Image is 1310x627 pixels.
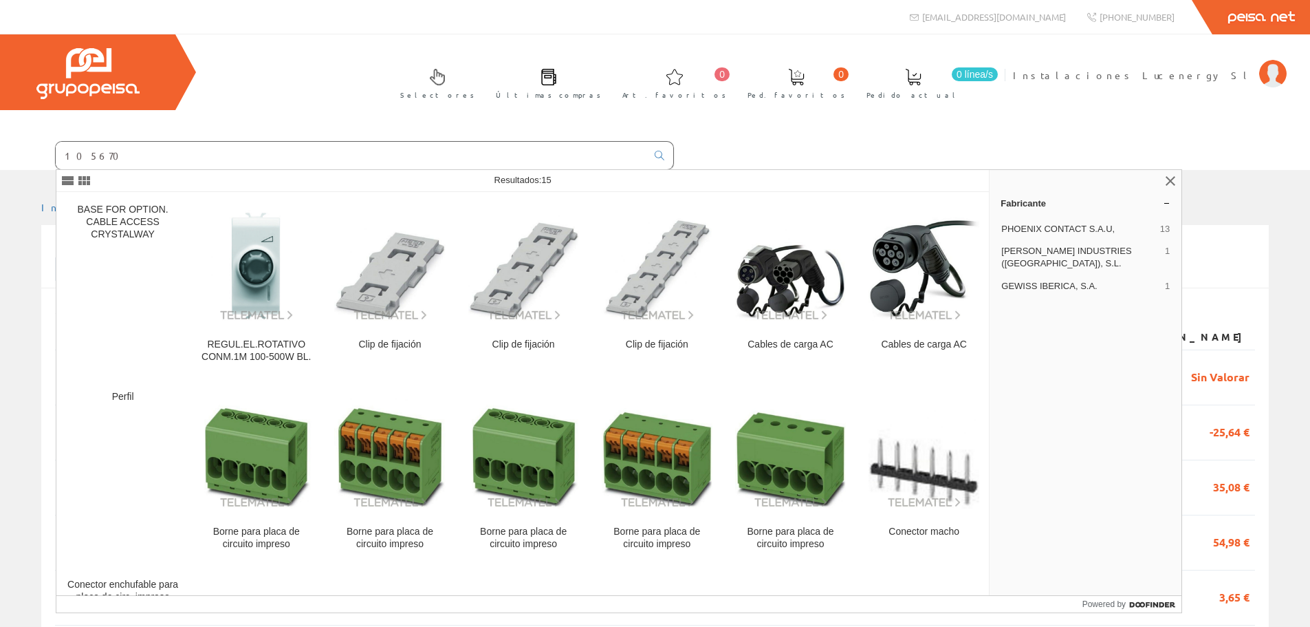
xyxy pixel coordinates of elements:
span: 3,65 € [1219,584,1249,608]
div: Borne para placa de circuito impreso [334,526,445,551]
span: Instalaciones Lucenergy Sl [1013,68,1252,82]
div: de 83 [55,301,1255,325]
span: 0 [833,67,849,81]
a: BASE FOR OPTION. CABLE ACCESS CRYSTALWAY [56,193,189,379]
span: Listado mis albaranes [55,240,251,257]
input: Introduzca parte o toda la referencia1, referencia2, número, fecha(dd/mm/yy) o rango de fechas(dd... [55,257,798,281]
span: GEWISS IBERICA, S.A. [1001,280,1159,293]
a: Borne para placa de circuito impreso Borne para placa de circuito impreso [190,380,323,566]
span: Selectores [400,88,474,102]
div: Clip de fijación [602,339,712,351]
img: Borne para placa de circuito impreso [735,398,846,509]
a: Clip de fijación Clip de fijación [591,193,723,379]
a: Powered by [1082,596,1182,613]
span: 1 [1165,245,1170,270]
img: Clip de fijación [468,210,579,321]
span: Resultados: [494,175,552,185]
a: Borne para placa de circuito impreso Borne para placa de circuito impreso [724,380,857,566]
img: Borne para placa de circuito impreso [334,398,445,509]
span: -25,64 € [1210,419,1249,443]
a: Cables de carga AC Cables de carga AC [724,193,857,379]
div: Conector enchufable para placa de circ. impreso [67,579,178,604]
span: [PHONE_NUMBER] [1100,11,1175,23]
span: Sin Valorar [1191,364,1249,387]
div: Perfil [67,391,178,403]
a: Conector macho Conector macho [858,380,990,566]
a: Borne para placa de circuito impreso Borne para placa de circuito impreso [591,380,723,566]
div: Clip de fijación [334,339,445,351]
a: Clip de fijación Clip de fijación [323,193,456,379]
a: Selectores [386,57,481,107]
span: [EMAIL_ADDRESS][DOMAIN_NAME] [922,11,1066,23]
img: REGUL.EL.ROTATIVO CONM.1M 100-500W BL. [201,210,312,321]
label: Mostrar [55,301,175,321]
span: 1 [1165,280,1170,293]
a: REGUL.EL.ROTATIVO CONM.1M 100-500W BL. REGUL.EL.ROTATIVO CONM.1M 100-500W BL. [190,193,323,379]
a: Fabricante [990,192,1181,214]
span: 15 [541,175,551,185]
div: REGUL.EL.ROTATIVO CONM.1M 100-500W BL. [201,339,312,363]
div: Borne para placa de circuito impreso [602,526,712,551]
div: Conector macho [869,526,979,538]
th: Número [55,325,163,350]
div: Cables de carga AC [735,339,846,351]
div: Borne para placa de circuito impreso [468,526,579,551]
span: 0 [714,67,730,81]
span: 0 línea/s [952,67,998,81]
div: Cables de carga AC [869,339,979,351]
input: Buscar ... [56,142,646,169]
a: Últimas compras [482,57,608,107]
a: Inicio [41,201,100,213]
img: Clip de fijación [602,210,712,321]
a: Clip de fijación Clip de fijación [457,193,590,379]
span: Art. favoritos [622,88,726,102]
img: Borne para placa de circuito impreso [201,398,312,509]
span: 54,98 € [1213,529,1249,553]
div: Borne para placa de circuito impreso [201,526,312,551]
a: Instalaciones Lucenergy Sl [1013,57,1287,70]
div: Borne para placa de circuito impreso [735,526,846,551]
a: Cables de carga AC Cables de carga AC [858,193,990,379]
img: Grupo Peisa [36,48,140,99]
span: [PERSON_NAME] INDUSTRIES ([GEOGRAPHIC_DATA]), S.L. [1001,245,1159,270]
a: Conector enchufable para placa de circ. impreso [56,568,189,619]
span: Pedido actual [866,88,960,102]
span: PHOENIX CONTACT S.A.U, [1001,223,1155,235]
div: Clip de fijación [468,339,579,351]
span: Powered by [1082,598,1126,610]
span: Ped. favoritos [747,88,845,102]
img: Cables de carga AC [735,210,846,321]
span: Últimas compras [496,88,601,102]
a: Perfil [56,380,189,566]
div: BASE FOR OPTION. CABLE ACCESS CRYSTALWAY [67,204,178,241]
span: 13 [1160,223,1170,235]
a: Borne para placa de circuito impreso Borne para placa de circuito impreso [323,380,456,566]
img: Borne para placa de circuito impreso [468,398,579,509]
img: Conector macho [869,398,979,509]
a: Borne para placa de circuito impreso Borne para placa de circuito impreso [457,380,590,566]
img: Borne para placa de circuito impreso [602,398,712,509]
img: Clip de fijación [334,210,445,321]
span: 35,08 € [1213,474,1249,498]
img: Cables de carga AC [869,210,979,321]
